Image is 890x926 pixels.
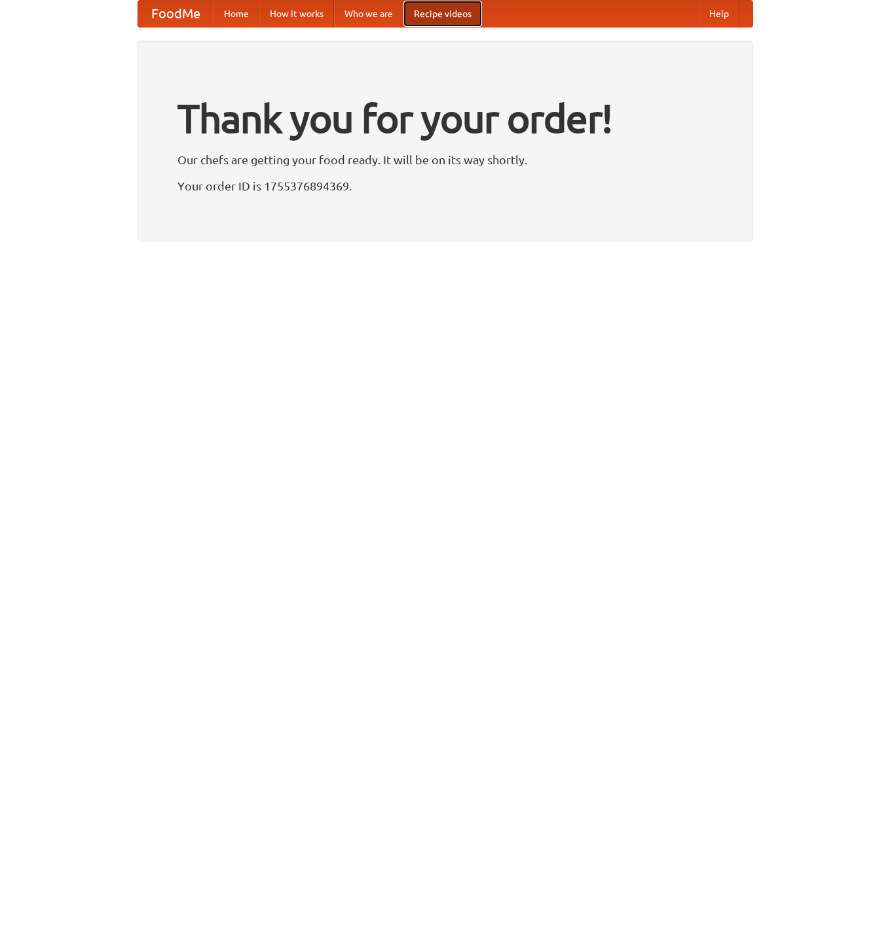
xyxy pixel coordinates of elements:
[213,1,259,27] a: Home
[177,87,713,150] h1: Thank you for your order!
[177,176,713,196] p: Your order ID is 1755376894369.
[259,1,334,27] a: How it works
[334,1,403,27] a: Who we are
[403,1,482,27] a: Recipe videos
[138,1,213,27] a: FoodMe
[699,1,739,27] a: Help
[177,150,713,169] p: Our chefs are getting your food ready. It will be on its way shortly.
